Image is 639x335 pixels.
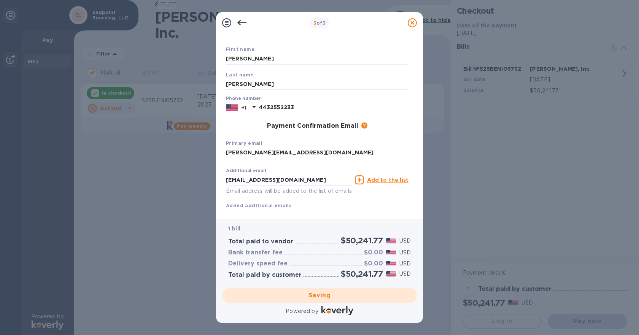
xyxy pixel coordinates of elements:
[386,261,396,266] img: USD
[259,102,409,113] input: Enter your phone number
[399,249,411,257] p: USD
[386,250,396,255] img: USD
[341,236,383,245] h2: $50,241.77
[286,307,318,315] p: Powered by
[399,270,411,278] p: USD
[228,249,283,256] h3: Bank transfer fee
[399,260,411,268] p: USD
[226,103,238,112] img: US
[341,269,383,279] h2: $50,241.77
[228,260,288,267] h3: Delivery speed fee
[226,174,352,186] input: Enter additional email
[228,238,293,245] h3: Total paid to vendor
[364,249,383,256] h3: $0.00
[364,260,383,267] h3: $0.00
[313,20,326,26] b: of 3
[226,78,409,90] input: Enter your last name
[386,271,396,276] img: USD
[367,177,409,183] u: Add to the list
[386,238,396,243] img: USD
[226,203,292,208] b: Added additional emails
[226,140,262,146] b: Primary email
[313,20,316,26] span: 3
[399,237,411,245] p: USD
[267,122,358,130] h3: Payment Confirmation Email
[226,97,261,101] label: Phone number
[226,169,266,173] label: Additional email
[226,72,254,78] b: Last name
[226,147,409,159] input: Enter your primary name
[226,187,352,195] p: Email address will be added to the list of emails
[321,306,353,315] img: Logo
[226,53,409,65] input: Enter your first name
[226,46,254,52] b: First name
[228,271,302,279] h3: Total paid by customer
[241,104,246,111] p: +1
[228,225,240,232] b: 1 bill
